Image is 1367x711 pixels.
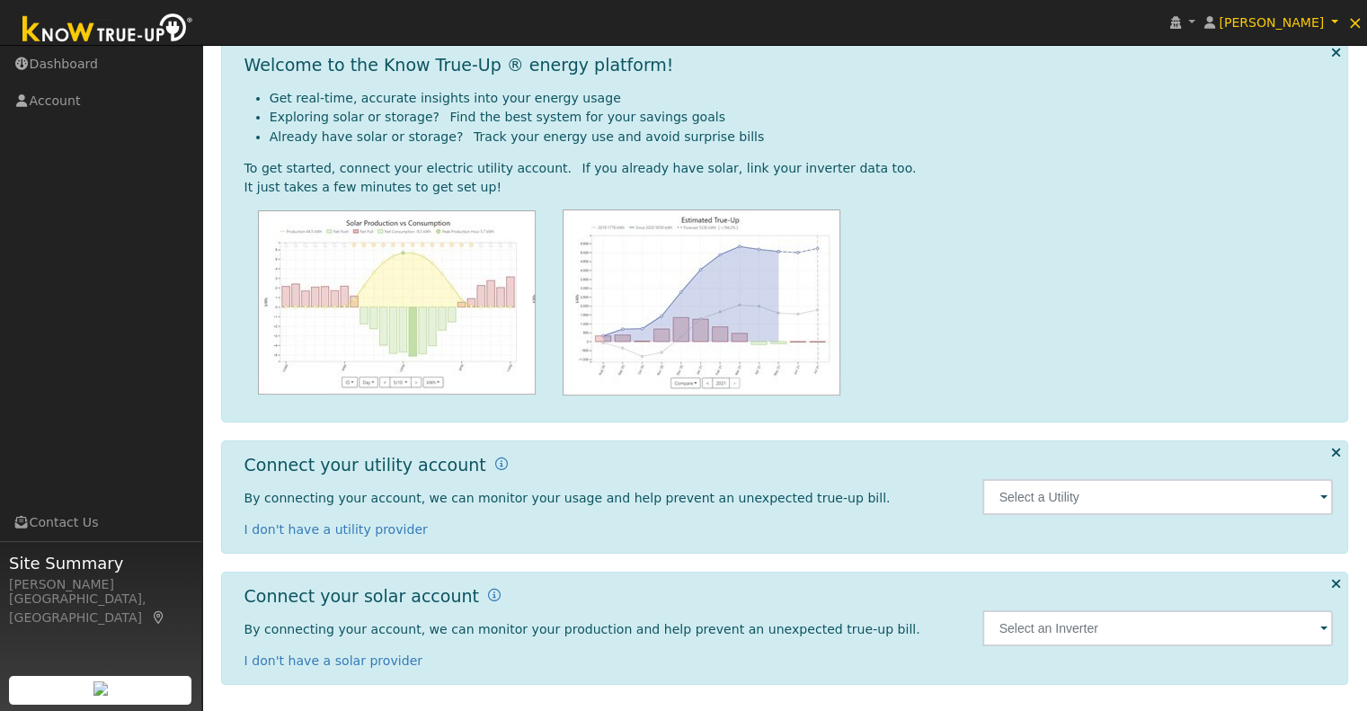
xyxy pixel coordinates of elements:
h1: Welcome to the Know True-Up ® energy platform! [244,55,674,76]
img: retrieve [93,681,108,696]
h1: Connect your solar account [244,586,479,607]
a: I don't have a solar provider [244,653,423,668]
span: × [1347,12,1363,33]
div: [PERSON_NAME] [9,575,192,594]
a: I don't have a utility provider [244,522,428,537]
img: Know True-Up [13,10,202,50]
li: Get real-time, accurate insights into your energy usage [270,89,1334,108]
li: Already have solar or storage? Track your energy use and avoid surprise bills [270,128,1334,147]
div: To get started, connect your electric utility account. If you already have solar, link your inver... [244,159,1334,178]
div: [GEOGRAPHIC_DATA], [GEOGRAPHIC_DATA] [9,590,192,627]
span: By connecting your account, we can monitor your usage and help prevent an unexpected true-up bill. [244,491,891,505]
input: Select a Utility [982,479,1333,515]
span: By connecting your account, we can monitor your production and help prevent an unexpected true-up... [244,622,920,636]
span: [PERSON_NAME] [1219,15,1324,30]
div: It just takes a few minutes to get set up! [244,178,1334,197]
li: Exploring solar or storage? Find the best system for your savings goals [270,108,1334,127]
span: Site Summary [9,551,192,575]
input: Select an Inverter [982,610,1333,646]
h1: Connect your utility account [244,455,486,475]
a: Map [151,610,167,625]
